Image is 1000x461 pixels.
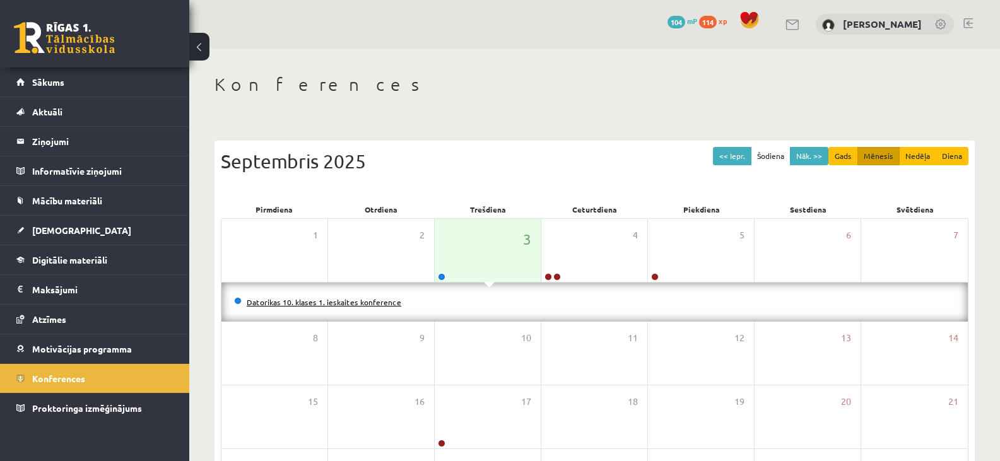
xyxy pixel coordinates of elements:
span: Proktoringa izmēģinājums [32,402,142,414]
span: Atzīmes [32,313,66,325]
button: Nāk. >> [790,147,828,165]
div: Otrdiena [327,201,434,218]
span: Sākums [32,76,64,88]
span: 20 [841,395,851,409]
span: 18 [628,395,638,409]
div: Septembris 2025 [221,147,968,175]
span: 3 [523,228,531,250]
button: << Iepr. [713,147,751,165]
span: 16 [415,395,425,409]
a: Sākums [16,67,174,96]
div: Ceturtdiena [541,201,648,218]
a: 104 mP [668,16,697,26]
a: Ziņojumi [16,127,174,156]
a: Datorikas 10. klases 1. ieskaites konference [247,297,401,307]
div: Piekdiena [648,201,755,218]
legend: Informatīvie ziņojumi [32,156,174,185]
legend: Maksājumi [32,275,174,304]
span: 15 [308,395,318,409]
div: Trešdiena [435,201,541,218]
span: 114 [699,16,717,28]
span: 7 [953,228,958,242]
img: Dana Blaumane [822,19,835,32]
div: Pirmdiena [221,201,327,218]
button: Mēnesis [857,147,900,165]
a: Aktuāli [16,97,174,126]
span: 21 [948,395,958,409]
span: 4 [633,228,638,242]
span: 17 [521,395,531,409]
h1: Konferences [215,74,975,95]
a: Rīgas 1. Tālmācības vidusskola [14,22,115,54]
span: 11 [628,331,638,345]
span: 19 [734,395,744,409]
span: 2 [420,228,425,242]
span: 8 [313,331,318,345]
span: 104 [668,16,685,28]
button: Šodiena [751,147,791,165]
div: Svētdiena [862,201,968,218]
span: Aktuāli [32,106,62,117]
a: Konferences [16,364,174,393]
a: Mācību materiāli [16,186,174,215]
a: Informatīvie ziņojumi [16,156,174,185]
a: 114 xp [699,16,733,26]
a: [DEMOGRAPHIC_DATA] [16,216,174,245]
span: 13 [841,331,851,345]
button: Nedēļa [899,147,936,165]
span: xp [719,16,727,26]
div: Sestdiena [755,201,861,218]
span: 1 [313,228,318,242]
span: Mācību materiāli [32,195,102,206]
span: 10 [521,331,531,345]
span: mP [687,16,697,26]
span: 5 [739,228,744,242]
span: 14 [948,331,958,345]
span: [DEMOGRAPHIC_DATA] [32,225,131,236]
a: [PERSON_NAME] [843,18,922,30]
a: Atzīmes [16,305,174,334]
span: Motivācijas programma [32,343,132,354]
button: Gads [828,147,858,165]
span: Konferences [32,373,85,384]
button: Diena [936,147,968,165]
span: 9 [420,331,425,345]
legend: Ziņojumi [32,127,174,156]
span: Digitālie materiāli [32,254,107,266]
span: 6 [846,228,851,242]
a: Proktoringa izmēģinājums [16,394,174,423]
a: Motivācijas programma [16,334,174,363]
a: Maksājumi [16,275,174,304]
span: 12 [734,331,744,345]
a: Digitālie materiāli [16,245,174,274]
